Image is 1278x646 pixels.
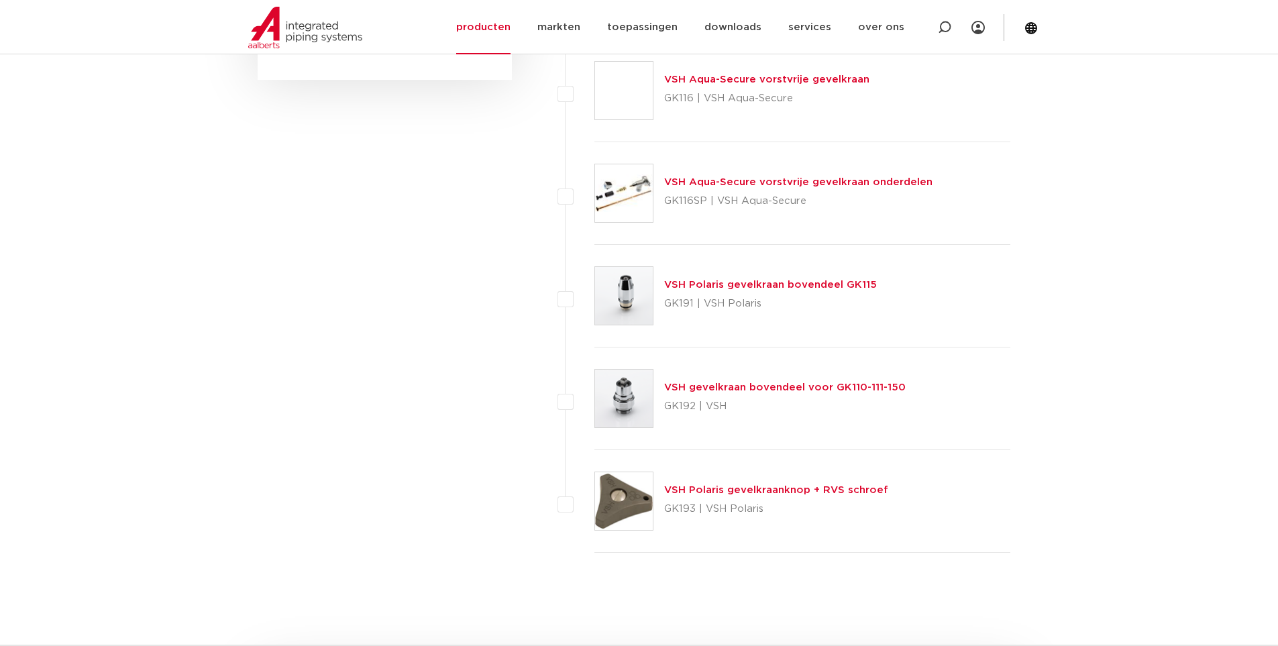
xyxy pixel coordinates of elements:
p: GK192 | VSH [664,396,906,417]
img: Thumbnail for VSH Polaris gevelkraanknop + RVS schroef [595,472,653,530]
img: Thumbnail for VSH Aqua-Secure vorstvrije gevelkraan [595,62,653,119]
img: Thumbnail for VSH gevelkraan bovendeel voor GK110-111-150 [595,370,653,427]
img: Thumbnail for VSH Polaris gevelkraan bovendeel GK115 [595,267,653,325]
p: GK116 | VSH Aqua-Secure [664,88,869,109]
img: Thumbnail for VSH Aqua-Secure vorstvrije gevelkraan onderdelen [595,164,653,222]
a: VSH Aqua-Secure vorstvrije gevelkraan [664,74,869,85]
a: VSH gevelkraan bovendeel voor GK110-111-150 [664,382,906,392]
p: GK116SP | VSH Aqua-Secure [664,191,933,212]
p: GK191 | VSH Polaris [664,293,877,315]
a: VSH Polaris gevelkraan bovendeel GK115 [664,280,877,290]
a: VSH Polaris gevelkraanknop + RVS schroef [664,485,888,495]
p: GK193 | VSH Polaris [664,498,888,520]
a: VSH Aqua-Secure vorstvrije gevelkraan onderdelen [664,177,933,187]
